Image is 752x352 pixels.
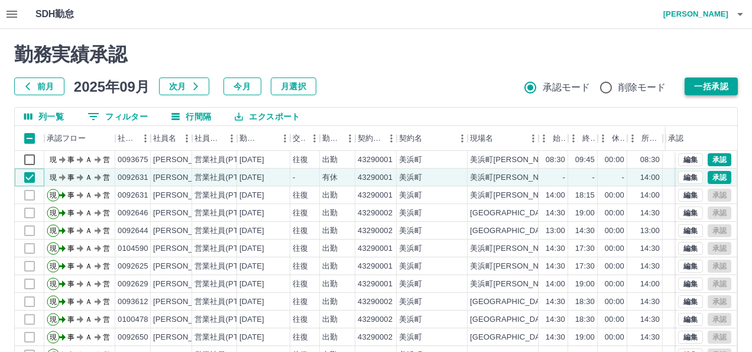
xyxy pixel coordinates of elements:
div: 43290002 [358,225,393,237]
button: 編集 [678,206,703,219]
div: [GEOGRAPHIC_DATA][PERSON_NAME]放課後児童クラブ [470,332,678,343]
div: 14:00 [546,190,565,201]
div: 0092631 [118,190,148,201]
div: 18:15 [575,190,595,201]
div: 社員名 [153,126,176,151]
div: 美浜町 [399,314,422,325]
div: 43290001 [358,154,393,166]
div: 14:30 [546,296,565,308]
div: 43290001 [358,190,393,201]
div: 美浜町 [399,261,422,272]
div: [DATE] [239,154,264,166]
div: 出勤 [322,154,338,166]
div: 終業 [582,126,595,151]
button: メニュー [341,130,359,147]
text: 現 [50,209,57,217]
div: 00:00 [605,225,624,237]
div: [PERSON_NAME] [153,279,218,290]
div: 出勤 [322,243,338,254]
text: 営 [103,173,110,182]
div: 往復 [293,314,308,325]
div: 18:30 [575,296,595,308]
div: 13:00 [546,225,565,237]
div: 14:30 [546,261,565,272]
button: メニュー [223,130,241,147]
div: 契約名 [397,126,468,151]
button: 編集 [678,331,703,344]
div: 社員区分 [195,126,223,151]
div: 43290002 [358,296,393,308]
div: 美浜町 [399,332,422,343]
div: 14:00 [640,190,660,201]
button: メニュー [383,130,400,147]
div: 18:30 [575,314,595,325]
div: 営業社員(PT契約) [195,296,257,308]
div: - [622,172,624,183]
div: 43290001 [358,261,393,272]
div: 0092646 [118,208,148,219]
button: 一括承認 [685,77,738,95]
div: 0100478 [118,314,148,325]
div: 休憩 [612,126,625,151]
div: 営業社員(PT契約) [195,172,257,183]
div: 承認 [668,126,683,151]
div: [PERSON_NAME] [153,296,218,308]
div: 営業社員(PT契約) [195,190,257,201]
div: 美浜町 [399,154,422,166]
div: 勤務日 [239,126,260,151]
div: 13:00 [640,225,660,237]
span: 削除モード [618,80,666,95]
div: 美浜町[PERSON_NAME]放課後児童クラブ [470,261,620,272]
div: 美浜町 [399,243,422,254]
div: 契約名 [399,126,422,151]
div: 0092631 [118,172,148,183]
div: [PERSON_NAME] [153,172,218,183]
div: 00:00 [605,332,624,343]
button: 編集 [678,153,703,166]
text: 事 [67,315,74,324]
text: 現 [50,173,57,182]
button: エクスポート [225,108,309,125]
button: メニュー [178,130,196,147]
div: [DATE] [239,190,264,201]
text: 営 [103,209,110,217]
text: 現 [50,298,57,306]
div: 14:00 [546,279,565,290]
div: 0093675 [118,154,148,166]
div: 往復 [293,332,308,343]
div: 出勤 [322,261,338,272]
h5: 2025年09月 [74,77,150,95]
div: 14:30 [640,261,660,272]
div: [DATE] [239,332,264,343]
div: 17:30 [575,261,595,272]
div: 出勤 [322,296,338,308]
text: 営 [103,315,110,324]
text: Ａ [85,244,92,253]
text: 営 [103,156,110,164]
text: 営 [103,280,110,288]
div: 休憩 [598,126,627,151]
div: 美浜町[PERSON_NAME]放課後児童クラブ [470,172,620,183]
button: 承認 [708,171,731,184]
button: 次月 [159,77,209,95]
div: 14:30 [546,332,565,343]
text: 事 [67,280,74,288]
div: 現場名 [470,126,493,151]
button: 編集 [678,277,703,290]
div: 営業社員(PT契約) [195,261,257,272]
div: 14:30 [640,332,660,343]
text: Ａ [85,333,92,341]
div: 営業社員(PT契約) [195,243,257,254]
div: 営業社員(PT契約) [195,208,257,219]
div: 19:00 [575,332,595,343]
button: 編集 [678,260,703,273]
div: 営業社員(PT契約) [195,154,257,166]
text: Ａ [85,280,92,288]
div: 14:30 [640,243,660,254]
div: 美浜町 [399,208,422,219]
div: 08:30 [546,154,565,166]
div: 0093612 [118,296,148,308]
div: 19:00 [575,208,595,219]
text: 営 [103,333,110,341]
text: 現 [50,244,57,253]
